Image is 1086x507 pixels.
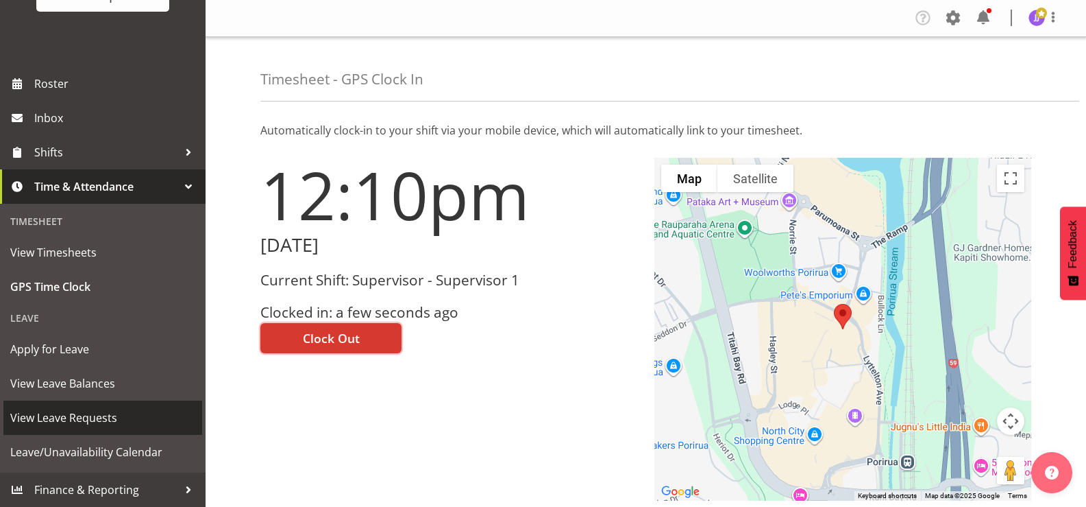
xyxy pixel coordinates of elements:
[3,207,202,235] div: Timesheet
[260,323,402,353] button: Clock Out
[10,276,195,297] span: GPS Time Clock
[661,165,717,192] button: Show street map
[260,305,638,320] h3: Clocked in: a few seconds ago
[1028,10,1045,26] img: janelle-jonkers702.jpg
[658,483,703,501] a: Open this area in Google Maps (opens a new window)
[3,435,202,469] a: Leave/Unavailability Calendar
[34,176,178,197] span: Time & Attendance
[34,73,199,94] span: Roster
[1060,207,1086,300] button: Feedback - Show survey
[260,122,1031,139] p: Automatically clock-in to your shift via your mobile device, which will automatically link to you...
[260,272,638,288] h3: Current Shift: Supervisor - Supervisor 1
[1067,220,1079,268] span: Feedback
[997,408,1024,435] button: Map camera controls
[997,457,1024,484] button: Drag Pegman onto the map to open Street View
[3,235,202,270] a: View Timesheets
[3,332,202,366] a: Apply for Leave
[303,329,360,347] span: Clock Out
[858,491,917,501] button: Keyboard shortcuts
[3,401,202,435] a: View Leave Requests
[10,408,195,428] span: View Leave Requests
[10,242,195,263] span: View Timesheets
[997,165,1024,192] button: Toggle fullscreen view
[3,270,202,304] a: GPS Time Clock
[1045,466,1059,480] img: help-xxl-2.png
[260,235,638,256] h2: [DATE]
[10,373,195,394] span: View Leave Balances
[34,480,178,500] span: Finance & Reporting
[10,442,195,462] span: Leave/Unavailability Calendar
[34,108,199,128] span: Inbox
[10,339,195,359] span: Apply for Leave
[260,158,638,232] h1: 12:10pm
[925,492,1000,499] span: Map data ©2025 Google
[260,71,423,87] h4: Timesheet - GPS Clock In
[717,165,793,192] button: Show satellite imagery
[3,366,202,401] a: View Leave Balances
[3,304,202,332] div: Leave
[1008,492,1027,499] a: Terms (opens in new tab)
[658,483,703,501] img: Google
[34,142,178,163] span: Shifts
